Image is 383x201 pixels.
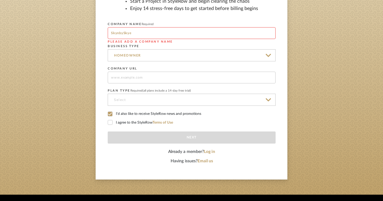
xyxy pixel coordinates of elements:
[108,72,276,83] input: www.example.com
[152,121,173,124] a: Terms of Use
[108,22,154,26] label: COMPANY NAME
[108,44,139,48] label: BUSINESS TYPE
[108,131,276,144] button: Next
[108,149,276,155] div: Already a member?
[108,49,276,61] input: Select
[130,5,258,12] li: Enjoy 14 stress-free days to get started before billing begins
[108,120,276,125] label: I agree to the StyleRow
[130,89,142,92] span: Required
[108,112,276,117] label: I’d also like to receive StyleRow news and promotions
[142,23,154,26] span: Required
[204,149,215,155] button: Log in
[142,89,191,92] span: (all plans include a 14-day free trial)
[108,158,276,164] div: Having issues?
[108,94,276,106] input: Select
[108,67,137,70] label: COMPANY URL
[108,39,276,44] div: Please add a company name
[198,159,213,163] a: Email us
[108,27,276,39] input: Me, Inc.
[108,89,191,92] label: PLAN TYPE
